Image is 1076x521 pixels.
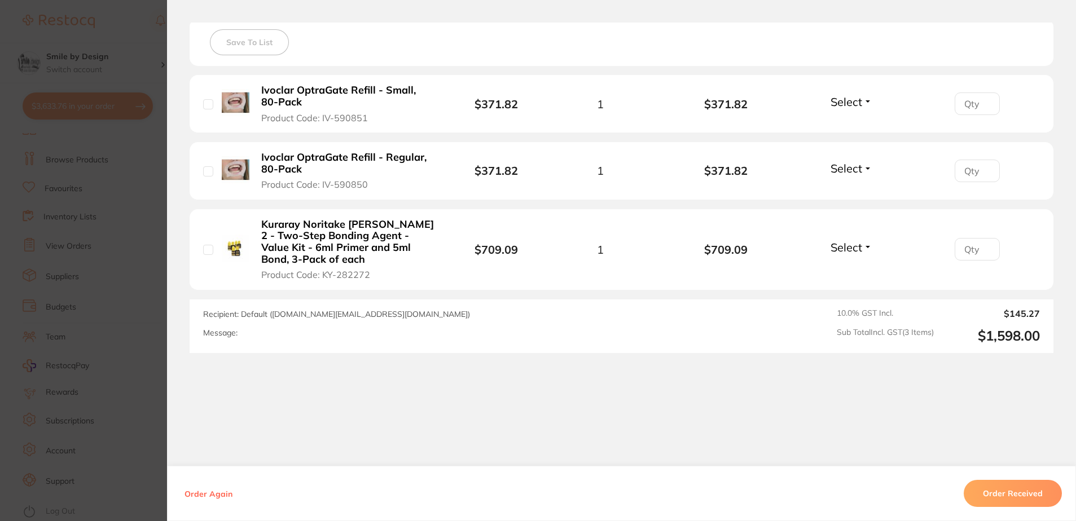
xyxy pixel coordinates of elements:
[258,218,437,281] button: Kuraray Noritake [PERSON_NAME] 2 - Two-Step Bonding Agent - Value Kit - 6ml Primer and 5ml Bond, ...
[222,235,249,262] img: Kuraray Noritake SE BOND 2 - Two-Step Bonding Agent - Value Kit - 6ml Primer and 5ml Bond, 3-Pack...
[831,240,862,254] span: Select
[261,219,434,266] b: Kuraray Noritake [PERSON_NAME] 2 - Two-Step Bonding Agent - Value Kit - 6ml Primer and 5ml Bond, ...
[943,328,1040,344] output: $1,598.00
[831,161,862,175] span: Select
[261,270,370,280] span: Product Code: KY-282272
[261,85,434,108] b: Ivoclar OptraGate Refill - Small, 80-Pack
[261,152,434,175] b: Ivoclar OptraGate Refill - Regular, 80-Pack
[475,242,518,257] b: $709.09
[664,164,789,177] b: $371.82
[831,95,862,109] span: Select
[837,308,934,319] span: 10.0 % GST Incl.
[597,164,604,177] span: 1
[827,161,876,175] button: Select
[261,113,368,123] span: Product Code: IV-590851
[964,480,1062,507] button: Order Received
[210,29,289,55] button: Save To List
[955,238,1000,260] input: Qty
[943,308,1040,319] output: $145.27
[475,97,518,111] b: $371.82
[664,98,789,111] b: $371.82
[827,95,876,109] button: Select
[475,164,518,178] b: $371.82
[664,243,789,256] b: $709.09
[261,179,368,189] span: Product Code: IV-590850
[203,328,238,338] label: Message:
[181,488,236,498] button: Order Again
[837,328,934,344] span: Sub Total Incl. GST ( 3 Items)
[597,98,604,111] span: 1
[597,243,604,256] span: 1
[222,156,249,184] img: Ivoclar OptraGate Refill - Regular, 80-Pack
[258,151,437,191] button: Ivoclar OptraGate Refill - Regular, 80-Pack Product Code: IV-590850
[955,160,1000,182] input: Qty
[955,92,1000,115] input: Qty
[222,89,249,117] img: Ivoclar OptraGate Refill - Small, 80-Pack
[258,84,437,123] button: Ivoclar OptraGate Refill - Small, 80-Pack Product Code: IV-590851
[203,309,470,319] span: Recipient: Default ( [DOMAIN_NAME][EMAIL_ADDRESS][DOMAIN_NAME] )
[827,240,876,254] button: Select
